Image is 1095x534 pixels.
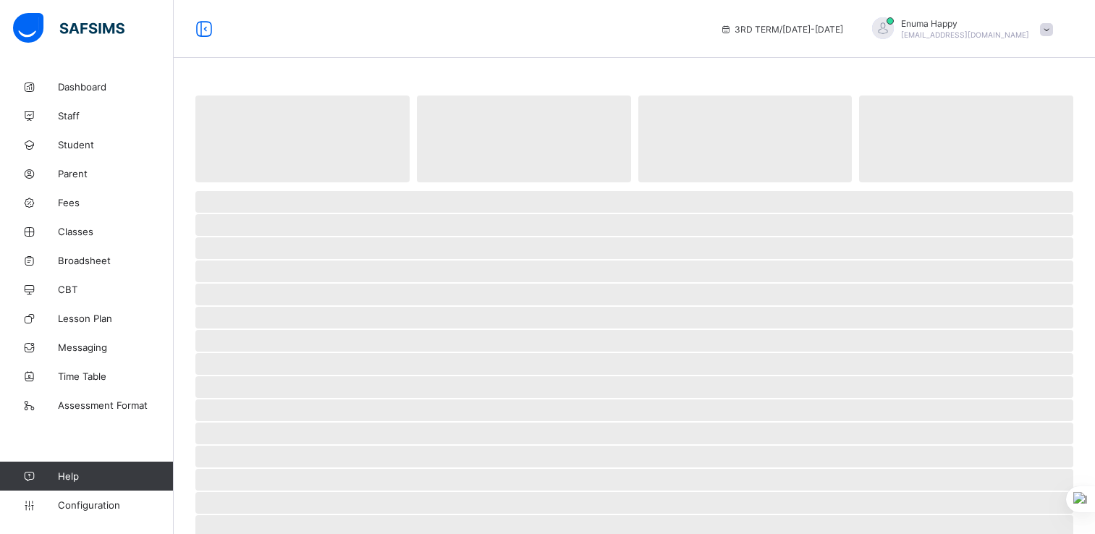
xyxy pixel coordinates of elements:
span: Parent [58,168,174,179]
div: EnumaHappy [858,17,1060,41]
span: Fees [58,197,174,208]
span: ‌ [195,237,1073,259]
span: [EMAIL_ADDRESS][DOMAIN_NAME] [901,30,1029,39]
span: ‌ [638,96,853,182]
span: ‌ [195,260,1073,282]
span: Assessment Format [58,399,174,411]
span: Staff [58,110,174,122]
span: ‌ [859,96,1073,182]
span: ‌ [417,96,631,182]
span: ‌ [195,96,410,182]
span: session/term information [720,24,843,35]
span: ‌ [195,307,1073,329]
span: ‌ [195,376,1073,398]
span: Broadsheet [58,255,174,266]
span: ‌ [195,399,1073,421]
span: Classes [58,226,174,237]
span: Enuma Happy [901,18,1029,29]
span: ‌ [195,330,1073,352]
span: Lesson Plan [58,313,174,324]
span: CBT [58,284,174,295]
span: ‌ [195,446,1073,467]
span: Configuration [58,499,173,511]
span: ‌ [195,214,1073,236]
span: Dashboard [58,81,174,93]
span: Student [58,139,174,151]
span: ‌ [195,284,1073,305]
span: ‌ [195,492,1073,514]
span: ‌ [195,423,1073,444]
span: Time Table [58,370,174,382]
span: ‌ [195,191,1073,213]
span: ‌ [195,353,1073,375]
span: Messaging [58,342,174,353]
span: ‌ [195,469,1073,491]
img: safsims [13,13,124,43]
span: Help [58,470,173,482]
